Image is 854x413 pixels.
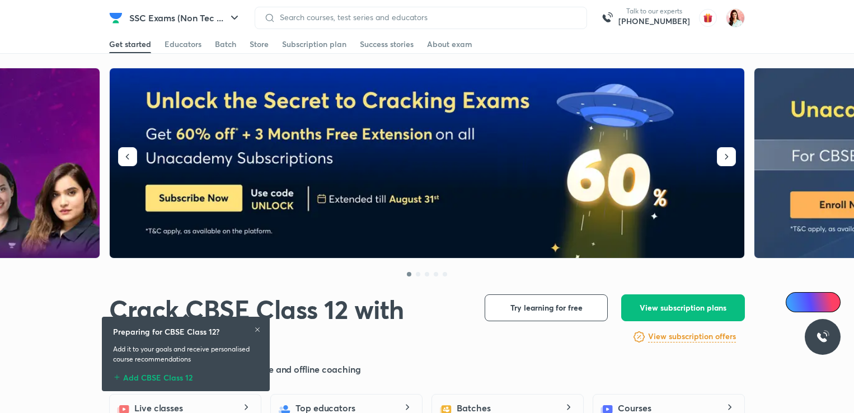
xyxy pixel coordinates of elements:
div: Subscription plan [282,39,346,50]
button: Try learning for free [485,294,608,321]
a: View subscription offers [648,330,736,344]
div: Batch [215,39,236,50]
h6: Preparing for CBSE Class 12? [113,326,219,337]
div: Get started [109,39,151,50]
a: [PHONE_NUMBER] [618,16,690,27]
span: Ai Doubts [804,298,834,307]
button: SSC Exams (Non Tec ... [123,7,248,29]
img: ttu [816,330,829,344]
h6: View subscription offers [648,331,736,342]
img: Icon [792,298,801,307]
a: Batch [215,35,236,53]
div: Success stories [360,39,414,50]
a: Get started [109,35,151,53]
a: Store [250,35,269,53]
p: Add it to your goals and receive personalised course recommendations [113,344,259,364]
p: Talk to our experts [618,7,690,16]
div: About exam [427,39,472,50]
a: Success stories [360,35,414,53]
div: Educators [165,39,201,50]
img: chhaya kumari [726,8,745,27]
button: View subscription plans [621,294,745,321]
h1: Crack CBSE Class 12 with Unacademy [109,294,467,356]
img: call-us [596,7,618,29]
img: Company Logo [109,11,123,25]
a: Educators [165,35,201,53]
input: Search courses, test series and educators [275,13,578,22]
div: Add CBSE Class 12 [113,369,259,382]
a: About exam [427,35,472,53]
span: View subscription plans [640,302,726,313]
span: Try learning for free [510,302,583,313]
a: Subscription plan [282,35,346,53]
a: Ai Doubts [786,292,841,312]
img: avatar [699,9,717,27]
div: Store [250,39,269,50]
